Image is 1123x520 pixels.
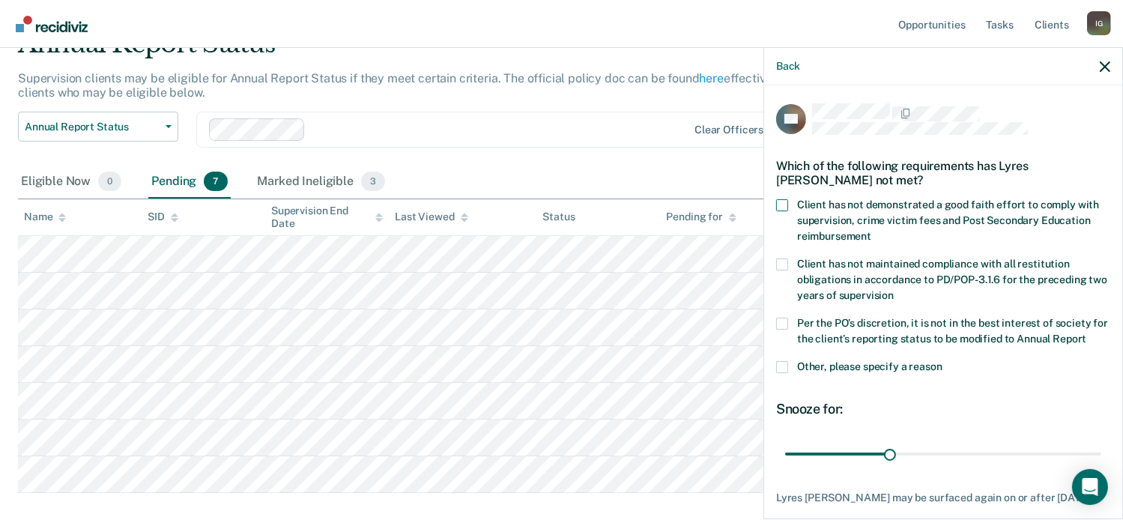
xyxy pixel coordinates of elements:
[776,147,1110,199] div: Which of the following requirements has Lyres [PERSON_NAME] not met?
[204,172,227,191] span: 7
[361,172,385,191] span: 3
[98,172,121,191] span: 0
[542,211,575,223] div: Status
[18,71,857,100] p: Supervision clients may be eligible for Annual Report Status if they meet certain criteria. The o...
[797,317,1108,345] span: Per the PO’s discretion, it is not in the best interest of society for the client’s reporting sta...
[16,16,88,32] img: Recidiviz
[395,211,467,223] div: Last Viewed
[18,28,860,71] div: Annual Report Status
[25,121,160,133] span: Annual Report Status
[666,211,736,223] div: Pending for
[1087,11,1111,35] div: I G
[797,199,1099,242] span: Client has not demonstrated a good faith effort to comply with supervision, crime victim fees and...
[18,166,124,199] div: Eligible Now
[24,211,66,223] div: Name
[797,258,1107,301] span: Client has not maintained compliance with all restitution obligations in accordance to PD/POP-3.1...
[148,166,230,199] div: Pending
[694,124,763,136] div: Clear officers
[776,401,1110,417] div: Snooze for:
[700,71,724,85] a: here
[148,211,178,223] div: SID
[797,360,942,372] span: Other, please specify a reason
[1087,11,1111,35] button: Profile dropdown button
[271,205,383,230] div: Supervision End Date
[1072,469,1108,505] div: Open Intercom Messenger
[776,60,800,73] button: Back
[255,166,389,199] div: Marked Ineligible
[776,492,1110,504] div: Lyres [PERSON_NAME] may be surfaced again on or after [DATE].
